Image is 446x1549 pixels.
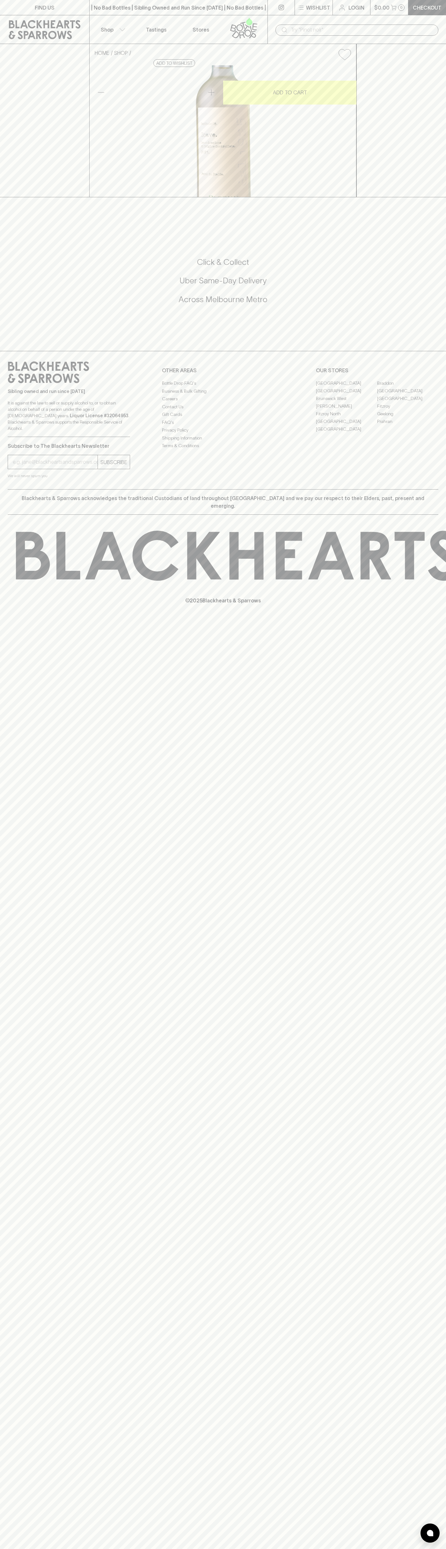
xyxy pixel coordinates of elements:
[162,434,284,442] a: Shipping Information
[377,387,438,395] a: [GEOGRAPHIC_DATA]
[153,59,195,67] button: Add to wishlist
[13,457,98,467] input: e.g. jane@blackheartsandsparrows.com.au
[377,402,438,410] a: Fitzroy
[8,294,438,305] h5: Across Melbourne Metro
[8,388,130,395] p: Sibling owned and run since [DATE]
[162,395,284,403] a: Careers
[374,4,390,11] p: $0.00
[413,4,442,11] p: Checkout
[146,26,166,33] p: Tastings
[95,50,109,56] a: HOME
[162,411,284,418] a: Gift Cards
[291,25,433,35] input: Try "Pinot noir"
[273,89,307,96] p: ADD TO CART
[90,65,356,197] img: 39742.png
[8,275,438,286] h5: Uber Same-Day Delivery
[336,47,354,63] button: Add to wishlist
[162,403,284,411] a: Contact Us
[162,380,284,387] a: Bottle Drop FAQ's
[70,413,128,418] strong: Liquor License #32064953
[316,425,377,433] a: [GEOGRAPHIC_DATA]
[179,15,223,44] a: Stores
[316,379,377,387] a: [GEOGRAPHIC_DATA]
[8,257,438,267] h5: Click & Collect
[162,387,284,395] a: Business & Bulk Gifting
[193,26,209,33] p: Stores
[162,367,284,374] p: OTHER AREAS
[162,418,284,426] a: FAQ's
[377,379,438,387] a: Braddon
[98,455,130,469] button: SUBSCRIBE
[316,367,438,374] p: OUR STORES
[348,4,364,11] p: Login
[316,418,377,425] a: [GEOGRAPHIC_DATA]
[162,426,284,434] a: Privacy Policy
[316,402,377,410] a: [PERSON_NAME]
[316,387,377,395] a: [GEOGRAPHIC_DATA]
[35,4,55,11] p: FIND US
[306,4,330,11] p: Wishlist
[100,458,127,466] p: SUBSCRIBE
[427,1530,433,1536] img: bubble-icon
[101,26,113,33] p: Shop
[114,50,128,56] a: SHOP
[377,395,438,402] a: [GEOGRAPHIC_DATA]
[377,418,438,425] a: Prahran
[316,410,377,418] a: Fitzroy North
[316,395,377,402] a: Brunswick West
[8,231,438,338] div: Call to action block
[8,442,130,450] p: Subscribe to The Blackhearts Newsletter
[162,442,284,450] a: Terms & Conditions
[134,15,179,44] a: Tastings
[400,6,403,9] p: 0
[90,15,134,44] button: Shop
[223,81,356,105] button: ADD TO CART
[8,473,130,479] p: We will never spam you
[8,400,130,432] p: It is against the law to sell or supply alcohol to, or to obtain alcohol on behalf of a person un...
[377,410,438,418] a: Geelong
[12,494,434,510] p: Blackhearts & Sparrows acknowledges the traditional Custodians of land throughout [GEOGRAPHIC_DAT...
